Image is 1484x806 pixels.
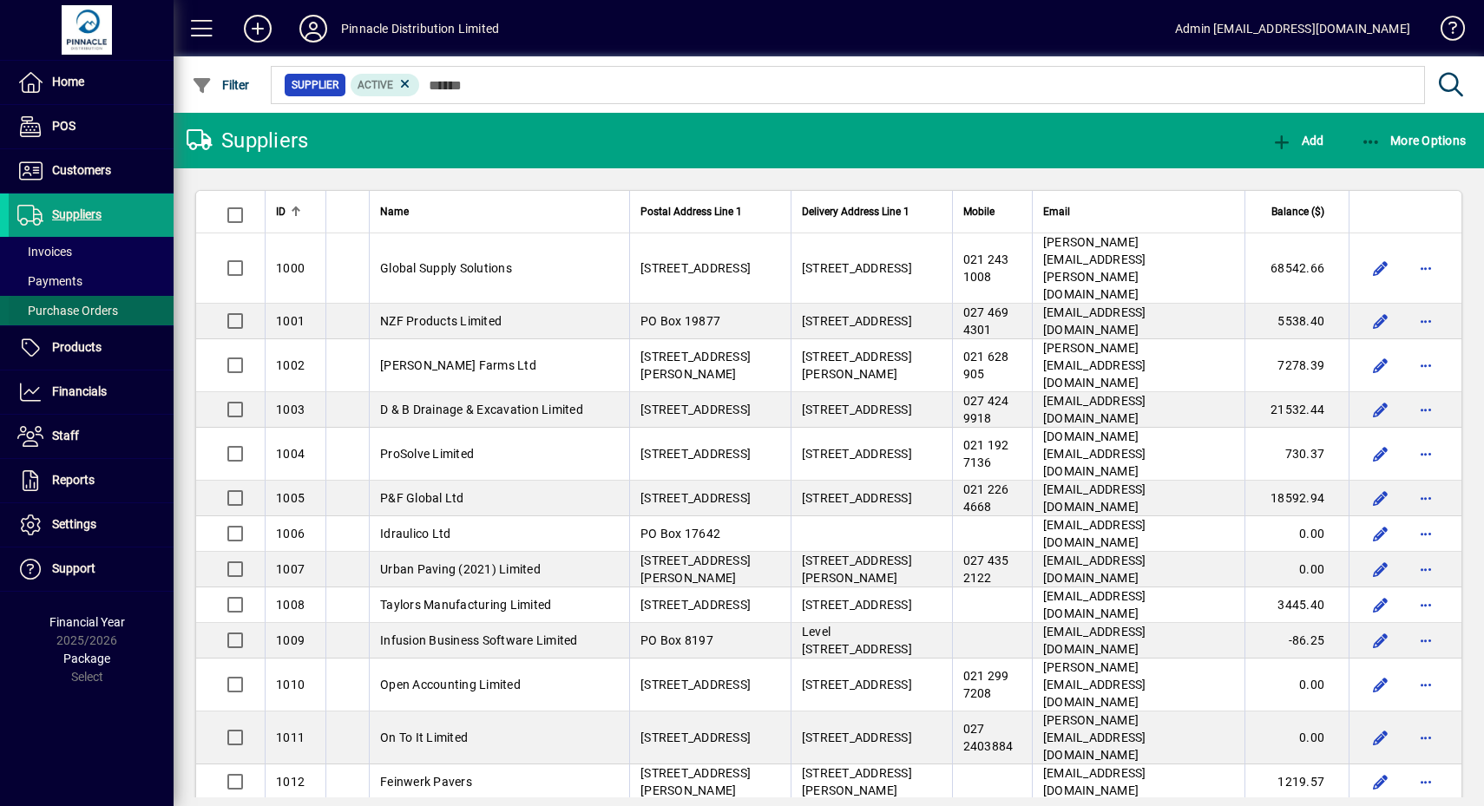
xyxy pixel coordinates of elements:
[963,305,1009,337] span: 027 469 4301
[351,74,420,96] mat-chip: Activation Status: Active
[640,202,742,221] span: Postal Address Line 1
[640,766,751,797] span: [STREET_ADDRESS][PERSON_NAME]
[9,105,174,148] a: POS
[276,527,305,541] span: 1006
[1244,392,1349,428] td: 21532.44
[640,261,751,275] span: [STREET_ADDRESS]
[1244,304,1349,339] td: 5538.40
[1244,516,1349,552] td: 0.00
[1244,623,1349,659] td: -86.25
[1244,711,1349,764] td: 0.00
[640,633,713,647] span: PO Box 8197
[358,79,393,91] span: Active
[1412,671,1440,698] button: More options
[1043,235,1146,301] span: [PERSON_NAME][EMAIL_ADDRESS][PERSON_NAME][DOMAIN_NAME]
[1412,555,1440,583] button: More options
[1244,481,1349,516] td: 18592.94
[1244,659,1349,711] td: 0.00
[380,202,619,221] div: Name
[1412,591,1440,619] button: More options
[1428,3,1462,60] a: Knowledge Base
[276,491,305,505] span: 1005
[1043,713,1146,762] span: [PERSON_NAME][EMAIL_ADDRESS][DOMAIN_NAME]
[52,473,95,487] span: Reports
[49,615,125,629] span: Financial Year
[1367,626,1395,654] button: Edit
[276,358,305,372] span: 1002
[1367,254,1395,282] button: Edit
[276,731,305,744] span: 1011
[963,722,1014,753] span: 027 2403884
[1244,552,1349,587] td: 0.00
[9,370,174,414] a: Financials
[52,384,107,398] span: Financials
[1043,341,1146,390] span: [PERSON_NAME][EMAIL_ADDRESS][DOMAIN_NAME]
[9,547,174,591] a: Support
[1244,428,1349,481] td: 730.37
[9,415,174,458] a: Staff
[276,261,305,275] span: 1000
[1043,625,1146,656] span: [EMAIL_ADDRESS][DOMAIN_NAME]
[802,403,912,416] span: [STREET_ADDRESS]
[380,633,578,647] span: Infusion Business Software Limited
[230,13,286,44] button: Add
[276,447,305,461] span: 1004
[802,447,912,461] span: [STREET_ADDRESS]
[640,554,751,585] span: [STREET_ADDRESS][PERSON_NAME]
[276,598,305,612] span: 1008
[963,482,1009,514] span: 021 226 4668
[1043,202,1234,221] div: Email
[17,274,82,288] span: Payments
[802,598,912,612] span: [STREET_ADDRESS]
[640,491,751,505] span: [STREET_ADDRESS]
[52,75,84,88] span: Home
[187,69,254,101] button: Filter
[9,61,174,104] a: Home
[52,517,96,531] span: Settings
[17,304,118,318] span: Purchase Orders
[1043,482,1146,514] span: [EMAIL_ADDRESS][DOMAIN_NAME]
[1412,351,1440,379] button: More options
[380,261,512,275] span: Global Supply Solutions
[802,678,912,691] span: [STREET_ADDRESS]
[380,775,472,789] span: Feinwerk Pavers
[187,127,308,154] div: Suppliers
[1271,134,1323,147] span: Add
[276,775,305,789] span: 1012
[1043,554,1146,585] span: [EMAIL_ADDRESS][DOMAIN_NAME]
[292,76,338,94] span: Supplier
[1356,125,1471,156] button: More Options
[1367,555,1395,583] button: Edit
[640,447,751,461] span: [STREET_ADDRESS]
[17,245,72,259] span: Invoices
[192,78,250,92] span: Filter
[1412,520,1440,547] button: More options
[9,503,174,547] a: Settings
[380,358,536,372] span: [PERSON_NAME] Farms Ltd
[1367,307,1395,335] button: Edit
[640,731,751,744] span: [STREET_ADDRESS]
[963,438,1009,469] span: 021 192 7136
[1367,768,1395,796] button: Edit
[963,252,1009,284] span: 021 243 1008
[52,429,79,442] span: Staff
[1412,307,1440,335] button: More options
[1244,764,1349,800] td: 1219.57
[1367,396,1395,423] button: Edit
[963,202,1021,221] div: Mobile
[276,403,305,416] span: 1003
[1412,396,1440,423] button: More options
[380,491,464,505] span: P&F Global Ltd
[640,678,751,691] span: [STREET_ADDRESS]
[802,261,912,275] span: [STREET_ADDRESS]
[802,731,912,744] span: [STREET_ADDRESS]
[276,314,305,328] span: 1001
[963,394,1009,425] span: 027 424 9918
[802,314,912,328] span: [STREET_ADDRESS]
[640,527,720,541] span: PO Box 17642
[1244,339,1349,392] td: 7278.39
[1367,591,1395,619] button: Edit
[380,202,409,221] span: Name
[802,625,912,656] span: Level [STREET_ADDRESS]
[9,266,174,296] a: Payments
